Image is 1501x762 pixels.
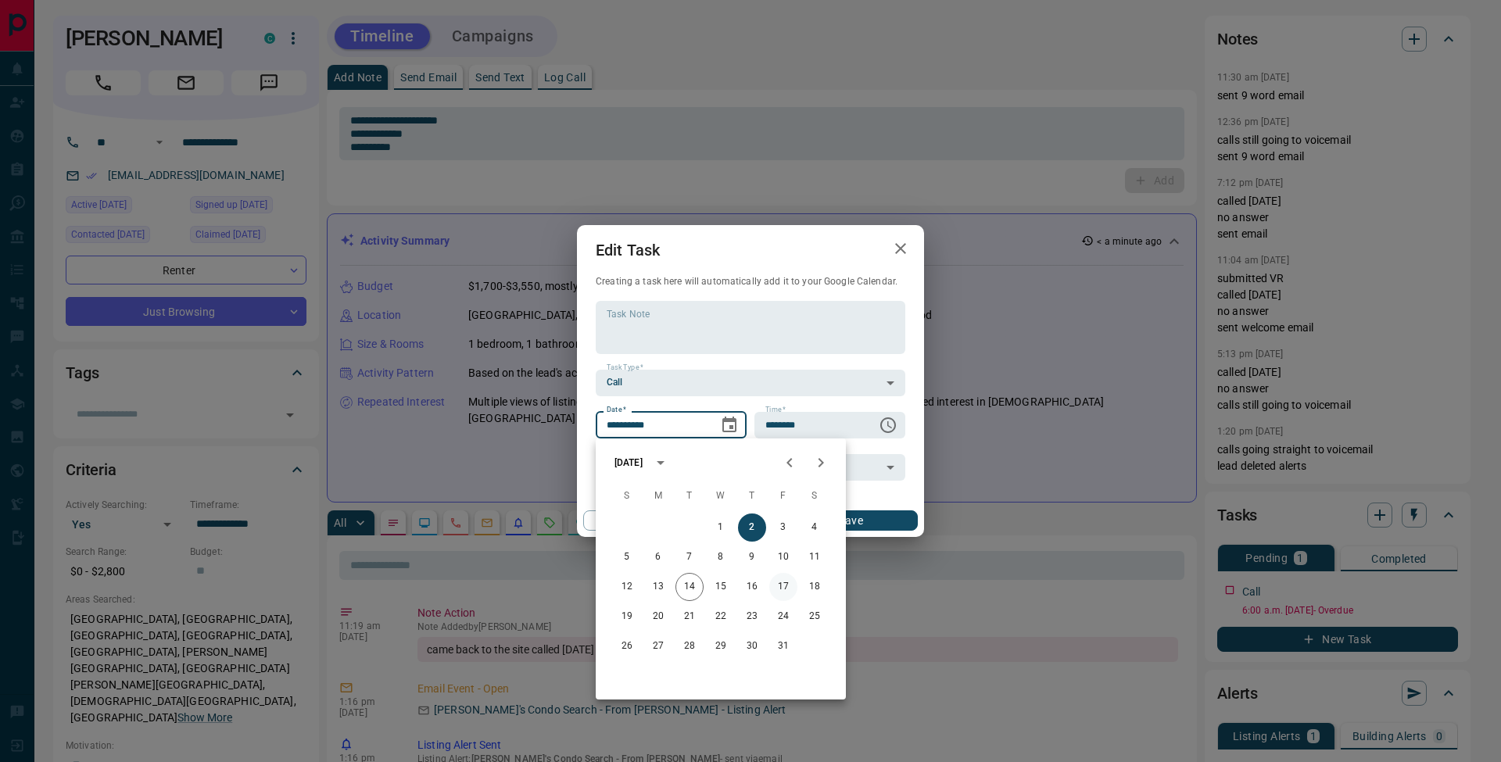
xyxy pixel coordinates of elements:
[801,513,829,542] button: 4
[738,603,766,631] button: 23
[707,573,735,601] button: 15
[596,370,905,396] div: Call
[707,481,735,512] span: Wednesday
[647,449,674,476] button: calendar view is open, switch to year view
[714,410,745,441] button: Choose date, selected date is Oct 2, 2025
[738,573,766,601] button: 16
[675,632,704,660] button: 28
[784,510,918,531] button: Save
[801,573,829,601] button: 18
[801,603,829,631] button: 25
[738,481,766,512] span: Thursday
[774,447,805,478] button: Previous month
[644,603,672,631] button: 20
[644,573,672,601] button: 13
[707,513,735,542] button: 1
[644,543,672,571] button: 6
[613,481,641,512] span: Sunday
[769,481,797,512] span: Friday
[769,543,797,571] button: 10
[644,632,672,660] button: 27
[613,603,641,631] button: 19
[765,405,786,415] label: Time
[577,225,679,275] h2: Edit Task
[872,410,904,441] button: Choose time, selected time is 6:00 AM
[675,603,704,631] button: 21
[801,481,829,512] span: Saturday
[707,603,735,631] button: 22
[769,573,797,601] button: 17
[613,543,641,571] button: 5
[613,573,641,601] button: 12
[675,573,704,601] button: 14
[738,543,766,571] button: 9
[738,632,766,660] button: 30
[675,543,704,571] button: 7
[707,543,735,571] button: 8
[769,603,797,631] button: 24
[607,363,643,373] label: Task Type
[613,632,641,660] button: 26
[801,543,829,571] button: 11
[675,481,704,512] span: Tuesday
[805,447,836,478] button: Next month
[644,481,672,512] span: Monday
[769,632,797,660] button: 31
[738,513,766,542] button: 2
[614,456,643,470] div: [DATE]
[596,275,905,288] p: Creating a task here will automatically add it to your Google Calendar.
[769,513,797,542] button: 3
[707,632,735,660] button: 29
[583,510,717,531] button: Cancel
[607,405,626,415] label: Date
